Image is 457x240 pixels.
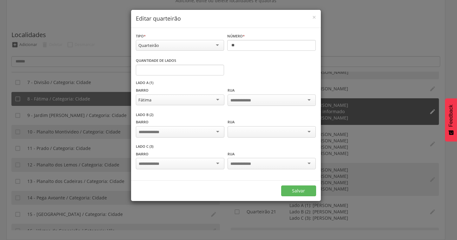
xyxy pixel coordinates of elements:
[136,34,146,39] label: Tipo
[228,152,235,157] label: Rua
[136,58,176,63] label: Quantidade de lados
[448,105,454,127] span: Feedback
[136,120,149,125] label: Bairro
[136,15,316,23] h4: Editar quarteirão
[136,152,149,157] label: Bairro
[136,80,153,85] label: Lado A (1)
[312,13,316,22] span: ×
[312,14,316,21] button: Close
[445,98,457,141] button: Feedback - Mostrar pesquisa
[138,97,151,103] div: Fátima
[136,144,153,149] label: Lado C (3)
[281,185,316,196] button: Salvar
[228,120,235,125] label: Rua
[136,88,149,93] label: Bairro
[228,88,235,93] label: Rua
[136,112,153,117] label: Lado B (2)
[138,42,159,48] div: Quarteirão
[227,34,245,39] label: Número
